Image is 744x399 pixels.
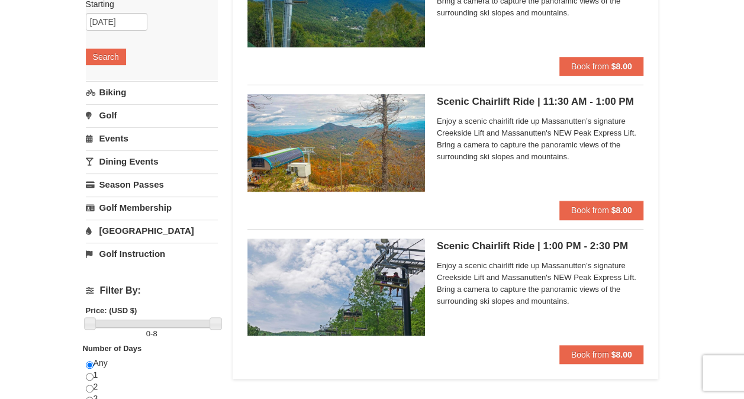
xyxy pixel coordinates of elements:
[86,306,137,315] strong: Price: (USD $)
[437,115,644,163] span: Enjoy a scenic chairlift ride up Massanutten’s signature Creekside Lift and Massanutten's NEW Pea...
[571,62,609,71] span: Book from
[437,240,644,252] h5: Scenic Chairlift Ride | 1:00 PM - 2:30 PM
[559,57,644,76] button: Book from $8.00
[83,344,142,353] strong: Number of Days
[247,94,425,191] img: 24896431-13-a88f1aaf.jpg
[571,205,609,215] span: Book from
[86,197,218,218] a: Golf Membership
[247,239,425,336] img: 24896431-9-664d1467.jpg
[86,173,218,195] a: Season Passes
[86,150,218,172] a: Dining Events
[437,260,644,307] span: Enjoy a scenic chairlift ride up Massanutten’s signature Creekside Lift and Massanutten's NEW Pea...
[611,350,632,359] strong: $8.00
[86,220,218,242] a: [GEOGRAPHIC_DATA]
[437,96,644,108] h5: Scenic Chairlift Ride | 11:30 AM - 1:00 PM
[559,345,644,364] button: Book from $8.00
[559,201,644,220] button: Book from $8.00
[86,328,218,340] label: -
[153,329,157,338] span: 8
[146,329,150,338] span: 0
[86,81,218,103] a: Biking
[86,49,126,65] button: Search
[86,104,218,126] a: Golf
[86,127,218,149] a: Events
[571,350,609,359] span: Book from
[86,285,218,296] h4: Filter By:
[611,62,632,71] strong: $8.00
[611,205,632,215] strong: $8.00
[86,243,218,265] a: Golf Instruction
